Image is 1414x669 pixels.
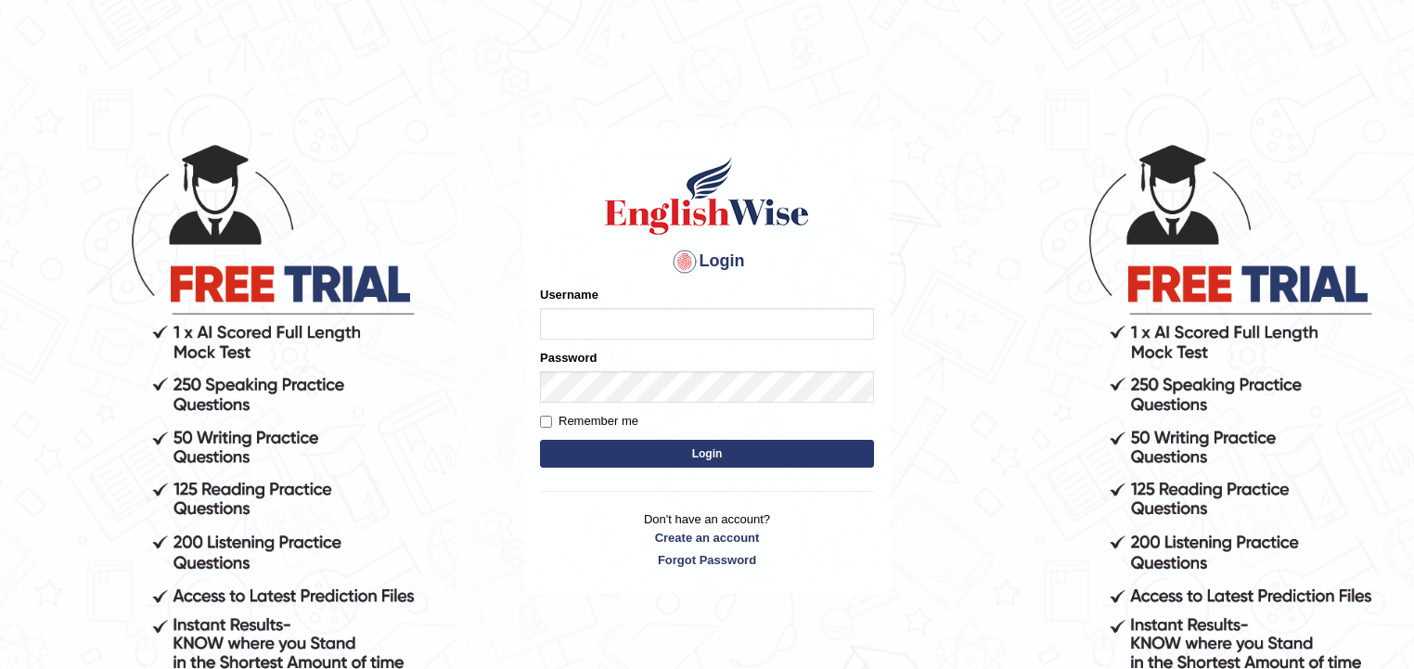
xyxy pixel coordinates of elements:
label: Remember me [540,412,638,431]
label: Username [540,286,598,303]
input: Remember me [540,416,552,428]
a: Forgot Password [540,551,874,569]
h4: Login [540,247,874,277]
label: Password [540,349,597,367]
button: Login [540,440,874,468]
img: Logo of English Wise sign in for intelligent practice with AI [601,154,813,238]
a: Create an account [540,529,874,547]
p: Don't have an account? [540,510,874,568]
